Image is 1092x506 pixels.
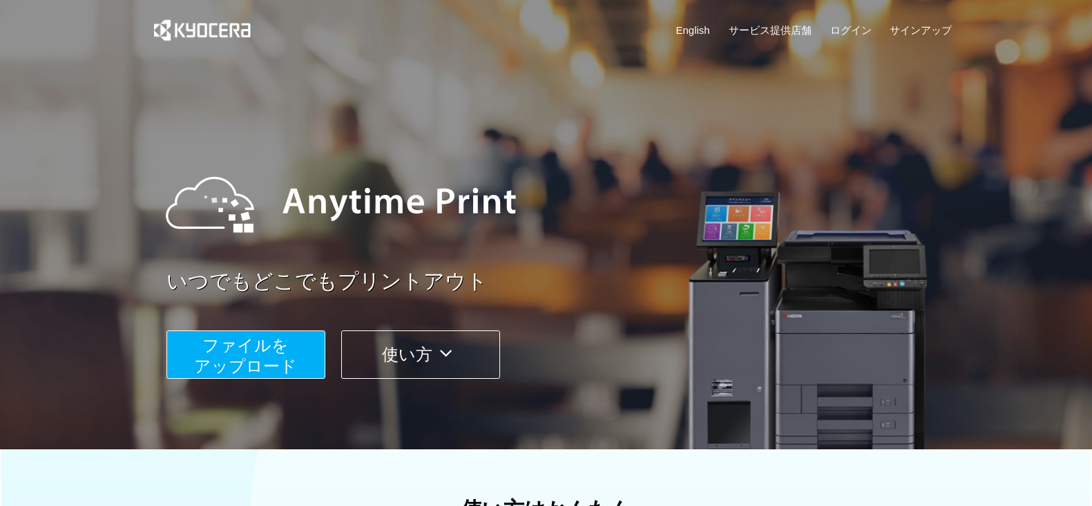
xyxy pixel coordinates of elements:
[830,23,872,37] a: ログイン
[341,330,500,379] button: 使い方
[676,23,710,37] a: English
[166,330,325,379] button: ファイルを​​アップロード
[890,23,952,37] a: サインアップ
[729,23,812,37] a: サービス提供店舗
[166,267,961,297] a: いつでもどこでもプリントアウト
[194,336,297,375] span: ファイルを ​​アップロード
